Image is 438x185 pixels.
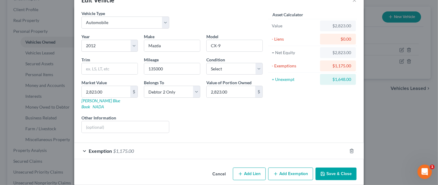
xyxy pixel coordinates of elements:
span: $1,175.00 [113,148,134,154]
input: (optional) [82,121,169,133]
div: $ [130,86,138,97]
label: Other Information [81,115,116,121]
button: Add Exemption [268,168,313,180]
div: $2,823.00 [325,23,351,29]
div: = Net Equity [272,50,317,56]
input: ex. Altima [207,40,262,51]
a: [PERSON_NAME] Blue Book [81,98,120,109]
div: $ [255,86,262,97]
div: Value [272,23,317,29]
div: - Exemptions [272,63,317,69]
div: $0.00 [325,36,351,42]
label: Asset Calculator [272,11,303,18]
div: $2,823.00 [325,50,351,56]
button: Save & Close [316,168,357,180]
label: Model [206,33,218,40]
div: $1,175.00 [325,63,351,69]
input: -- [144,63,200,75]
input: ex. LS, LT, etc [82,63,138,75]
span: Make [144,34,154,39]
input: ex. Nissan [144,40,200,51]
label: Year [81,33,90,40]
label: Vehicle Type [81,10,105,17]
label: Mileage [144,57,159,63]
input: 0.00 [207,86,255,97]
label: Market Value [81,79,107,86]
label: Condition [206,57,225,63]
a: NADA [93,104,104,109]
label: Trim [81,57,90,63]
button: Cancel [208,168,230,180]
span: 1 [430,165,435,169]
button: Add Lien [233,168,266,180]
span: Exemption [89,148,112,154]
div: = Unexempt [272,76,317,82]
iframe: Intercom live chat [417,165,432,179]
span: Belongs To [144,80,164,85]
div: $1,648.00 [325,76,351,82]
div: - Liens [272,36,317,42]
input: 0.00 [82,86,130,97]
label: Value of Portion Owned [206,79,252,86]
